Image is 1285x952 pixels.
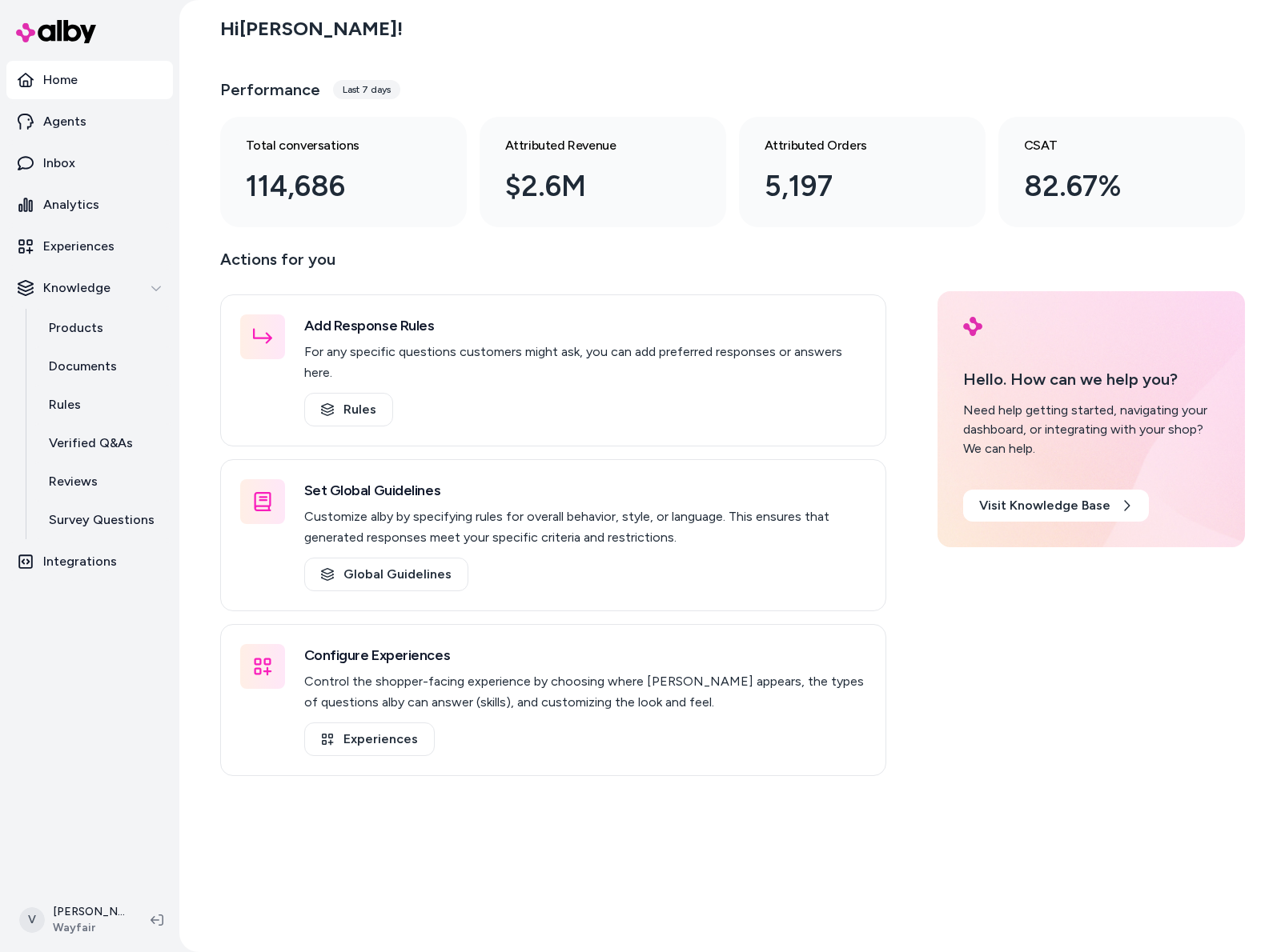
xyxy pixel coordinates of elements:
[505,165,675,208] div: $2.6M
[33,424,173,462] a: Verified Q&As
[304,342,866,383] p: For any specific questions customers might ask, you can add preferred responses or answers here.
[304,558,468,591] a: Global Guidelines
[6,269,173,307] button: Knowledge
[963,490,1149,522] a: Visit Knowledge Base
[480,117,726,227] a: Attributed Revenue $2.6M
[53,920,125,936] span: Wayfair
[33,501,173,539] a: Survey Questions
[765,136,934,155] h3: Attributed Orders
[33,347,173,386] a: Documents
[49,434,133,453] p: Verified Q&As
[49,395,81,414] p: Rules
[304,506,866,548] p: Customize alby by specifying rules for overall behavior, style, or language. This ensures that ge...
[963,401,1219,458] div: Need help getting started, navigating your dashboard, or integrating with your shop? We can help.
[220,78,320,101] h3: Performance
[765,165,934,208] div: 5,197
[1024,136,1194,155] h3: CSAT
[6,542,173,581] a: Integrations
[333,80,400,99] div: Last 7 days
[43,195,99,214] p: Analytics
[33,386,173,424] a: Rules
[49,318,103,338] p: Products
[304,644,866,666] h3: Configure Experiences
[505,136,675,155] h3: Attributed Revenue
[43,278,110,298] p: Knowledge
[6,186,173,224] a: Analytics
[246,136,416,155] h3: Total conversations
[43,70,78,90] p: Home
[6,144,173,182] a: Inbox
[220,117,467,227] a: Total conversations 114,686
[220,246,886,285] p: Actions for you
[6,102,173,141] a: Agents
[53,904,125,920] p: [PERSON_NAME]
[49,357,117,376] p: Documents
[19,907,45,933] span: V
[963,317,982,336] img: alby Logo
[6,227,173,266] a: Experiences
[49,472,98,491] p: Reviews
[6,61,173,99] a: Home
[963,367,1219,391] p: Hello. How can we help you?
[33,309,173,347] a: Products
[49,510,155,530] p: Survey Questions
[304,671,866,713] p: Control the shopper-facing experience by choosing where [PERSON_NAME] appears, the types of quest...
[304,314,866,337] h3: Add Response Rules
[220,17,403,41] h2: Hi [PERSON_NAME] !
[33,462,173,501] a: Reviews
[304,722,435,756] a: Experiences
[246,165,416,208] div: 114,686
[16,20,96,43] img: alby Logo
[739,117,986,227] a: Attributed Orders 5,197
[304,479,866,502] h3: Set Global Guidelines
[43,154,75,173] p: Inbox
[43,112,86,131] p: Agents
[1024,165,1194,208] div: 82.67%
[43,237,114,256] p: Experiences
[998,117,1245,227] a: CSAT 82.67%
[304,393,393,426] a: Rules
[43,552,117,571] p: Integrations
[10,894,138,946] button: V[PERSON_NAME]Wayfair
